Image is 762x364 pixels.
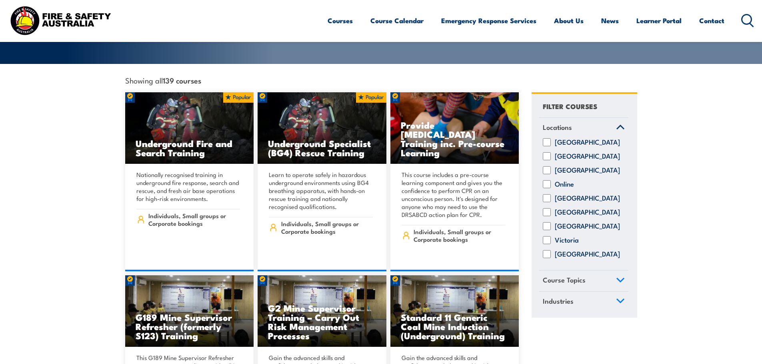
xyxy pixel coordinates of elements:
a: Underground Fire and Search Training [125,92,254,164]
h3: Standard 11 Generic Coal Mine Induction (Underground) Training [401,312,509,340]
label: [GEOGRAPHIC_DATA] [555,250,620,258]
a: Locations [539,118,628,139]
label: [GEOGRAPHIC_DATA] [555,152,620,160]
img: Underground mine rescue [258,92,386,164]
a: Learner Portal [636,10,682,31]
label: Victoria [555,236,579,244]
a: Standard 11 Generic Coal Mine Induction (Underground) Training [390,275,519,347]
img: Standard 11 Generic Coal Mine Induction (Surface) TRAINING (1) [258,275,386,347]
span: Showing all [125,76,201,84]
a: Contact [699,10,724,31]
img: Underground mine rescue [125,92,254,164]
span: Industries [543,296,574,306]
a: Courses [328,10,353,31]
span: Course Topics [543,274,586,285]
span: Individuals, Small groups or Corporate bookings [148,212,240,227]
img: Low Voltage Rescue and Provide CPR [390,92,519,164]
a: Course Calendar [370,10,424,31]
a: Industries [539,292,628,312]
a: Course Topics [539,271,628,291]
span: Individuals, Small groups or Corporate bookings [281,220,373,235]
a: Provide [MEDICAL_DATA] Training inc. Pre-course Learning [390,92,519,164]
p: This course includes a pre-course learning component and gives you the confidence to perform CPR ... [402,171,506,219]
h3: Underground Specialist (BG4) Rescue Training [268,139,376,157]
a: Emergency Response Services [441,10,536,31]
label: [GEOGRAPHIC_DATA] [555,222,620,230]
h4: FILTER COURSES [543,101,597,111]
img: Standard 11 Generic Coal Mine Induction (Surface) TRAINING (1) [125,275,254,347]
a: G189 Mine Supervisor Refresher (formerly S123) Training [125,275,254,347]
span: Locations [543,122,572,133]
h3: G2 Mine Supervisor Training – Carry Out Risk Management Processes [268,303,376,340]
strong: 139 courses [163,75,201,86]
label: [GEOGRAPHIC_DATA] [555,166,620,174]
h3: Provide [MEDICAL_DATA] Training inc. Pre-course Learning [401,120,509,157]
a: G2 Mine Supervisor Training – Carry Out Risk Management Processes [258,275,386,347]
span: Individuals, Small groups or Corporate bookings [414,228,505,243]
label: Online [555,180,574,188]
a: News [601,10,619,31]
a: Underground Specialist (BG4) Rescue Training [258,92,386,164]
img: Standard 11 Generic Coal Mine Induction (Surface) TRAINING (1) [390,275,519,347]
p: Learn to operate safely in hazardous underground environments using BG4 breathing apparatus, with... [269,171,373,211]
label: [GEOGRAPHIC_DATA] [555,138,620,146]
h3: G189 Mine Supervisor Refresher (formerly S123) Training [136,312,244,340]
p: Nationally recognised training in underground fire response, search and rescue, and fresh air bas... [136,171,240,203]
label: [GEOGRAPHIC_DATA] [555,208,620,216]
a: About Us [554,10,584,31]
h3: Underground Fire and Search Training [136,139,244,157]
label: [GEOGRAPHIC_DATA] [555,194,620,202]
